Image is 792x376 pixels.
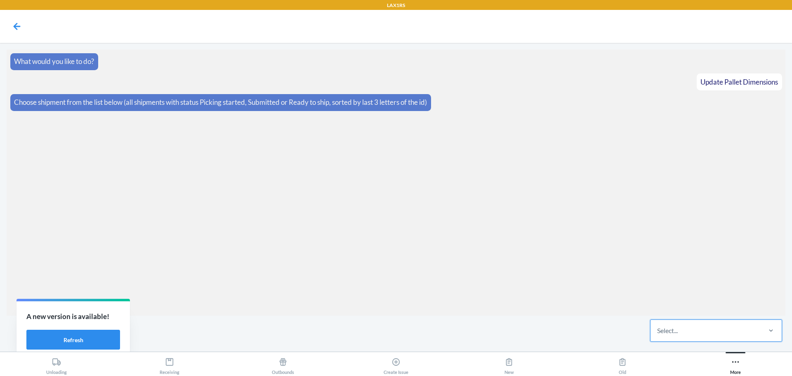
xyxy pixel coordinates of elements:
p: A new version is available! [26,311,120,322]
button: Outbounds [226,352,339,375]
button: More [679,352,792,375]
button: Old [566,352,679,375]
div: Receiving [160,354,179,375]
p: What would you like to do? [14,56,94,67]
div: Unloading [46,354,67,375]
div: Select... [657,326,678,336]
div: Old [618,354,627,375]
div: New [504,354,514,375]
div: More [730,354,741,375]
button: New [453,352,566,375]
button: Refresh [26,330,120,350]
div: Outbounds [272,354,294,375]
span: Update Pallet Dimensions [700,78,778,86]
p: Choose shipment from the list below (all shipments with status Picking started, Submitted or Read... [14,97,427,108]
button: Receiving [113,352,226,375]
p: LAX1RS [387,2,405,9]
div: Create Issue [384,354,408,375]
button: Create Issue [339,352,453,375]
